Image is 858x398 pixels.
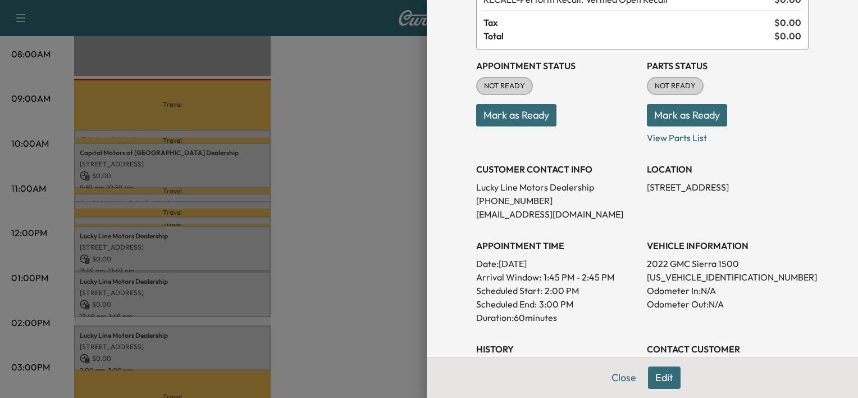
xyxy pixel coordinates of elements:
[647,284,809,297] p: Odometer In: N/A
[647,162,809,176] h3: LOCATION
[483,16,774,29] span: Tax
[476,194,638,207] p: [PHONE_NUMBER]
[476,311,638,324] p: Duration: 60 minutes
[647,126,809,144] p: View Parts List
[648,367,681,389] button: Edit
[476,270,638,284] p: Arrival Window:
[476,239,638,252] h3: APPOINTMENT TIME
[774,16,801,29] span: $ 0.00
[647,104,727,126] button: Mark as Ready
[647,270,809,284] p: [US_VEHICLE_IDENTIFICATION_NUMBER]
[647,297,809,311] p: Odometer Out: N/A
[774,29,801,43] span: $ 0.00
[604,367,643,389] button: Close
[539,297,573,311] p: 3:00 PM
[476,297,537,311] p: Scheduled End:
[647,257,809,270] p: 2022 GMC Sierra 1500
[476,104,556,126] button: Mark as Ready
[477,80,532,92] span: NOT READY
[476,207,638,221] p: [EMAIL_ADDRESS][DOMAIN_NAME]
[647,180,809,194] p: [STREET_ADDRESS]
[476,257,638,270] p: Date: [DATE]
[483,29,774,43] span: Total
[476,342,638,356] h3: History
[476,284,542,297] p: Scheduled Start:
[647,239,809,252] h3: VEHICLE INFORMATION
[647,59,809,73] h3: Parts Status
[545,284,579,297] p: 2:00 PM
[476,180,638,194] p: Lucky Line Motors Dealership
[476,59,638,73] h3: Appointment Status
[476,162,638,176] h3: CUSTOMER CONTACT INFO
[647,342,809,356] h3: CONTACT CUSTOMER
[544,270,614,284] span: 1:45 PM - 2:45 PM
[648,80,702,92] span: NOT READY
